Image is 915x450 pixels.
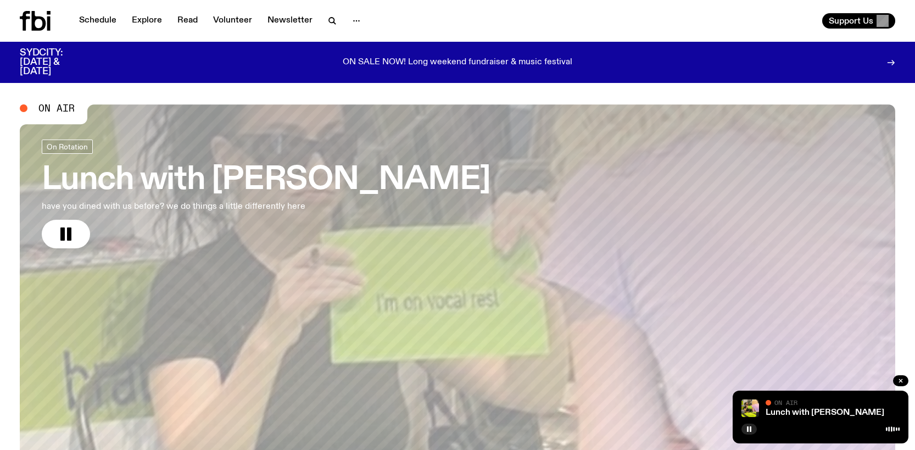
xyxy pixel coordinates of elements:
[42,140,93,154] a: On Rotation
[125,13,169,29] a: Explore
[42,200,323,213] p: have you dined with us before? we do things a little differently here
[829,16,873,26] span: Support Us
[42,140,490,248] a: Lunch with [PERSON_NAME]have you dined with us before? we do things a little differently here
[766,408,884,417] a: Lunch with [PERSON_NAME]
[72,13,123,29] a: Schedule
[822,13,895,29] button: Support Us
[774,399,797,406] span: On Air
[207,13,259,29] a: Volunteer
[261,13,319,29] a: Newsletter
[171,13,204,29] a: Read
[20,48,90,76] h3: SYDCITY: [DATE] & [DATE]
[343,58,572,68] p: ON SALE NOW! Long weekend fundraiser & music festival
[42,165,490,196] h3: Lunch with [PERSON_NAME]
[38,103,75,113] span: On Air
[47,142,88,151] span: On Rotation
